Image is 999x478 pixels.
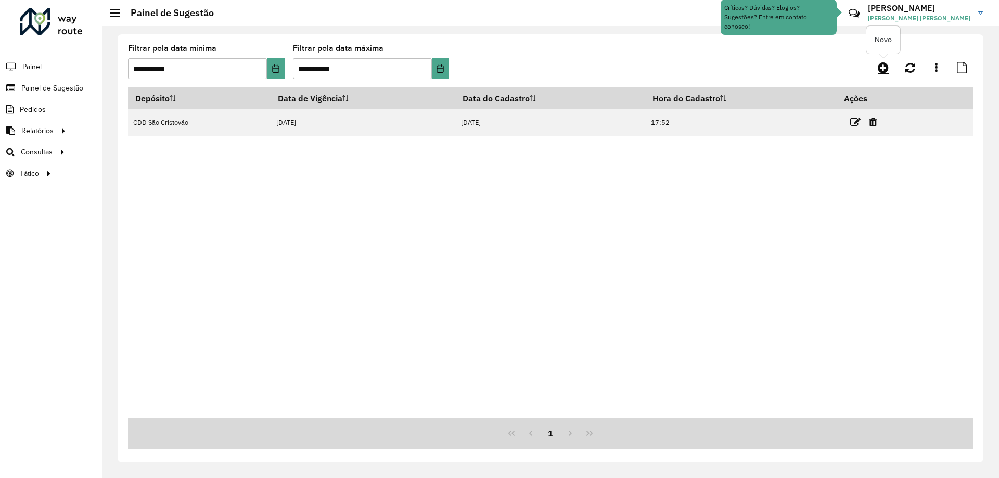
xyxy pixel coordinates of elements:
th: Depósito [128,87,271,109]
label: Filtrar pela data mínima [128,42,216,55]
a: Editar [850,115,861,129]
button: 1 [541,423,560,443]
span: [PERSON_NAME] [PERSON_NAME] [868,14,970,23]
th: Ações [837,87,899,109]
td: 17:52 [646,109,837,136]
td: [DATE] [455,109,646,136]
td: CDD São Cristovão [128,109,271,136]
th: Data do Cadastro [455,87,646,109]
span: Painel de Sugestão [21,83,83,94]
button: Choose Date [432,58,449,79]
span: Relatórios [21,125,54,136]
h3: [PERSON_NAME] [868,3,970,13]
a: Contato Rápido [843,2,865,24]
td: [DATE] [271,109,456,136]
span: Pedidos [20,104,46,115]
span: Tático [20,168,39,179]
a: Excluir [869,115,877,129]
h2: Painel de Sugestão [120,7,214,19]
div: Novo [866,26,900,54]
th: Hora do Cadastro [646,87,837,109]
th: Data de Vigência [271,87,456,109]
span: Consultas [21,147,53,158]
label: Filtrar pela data máxima [293,42,383,55]
button: Choose Date [267,58,284,79]
span: Painel [22,61,42,72]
